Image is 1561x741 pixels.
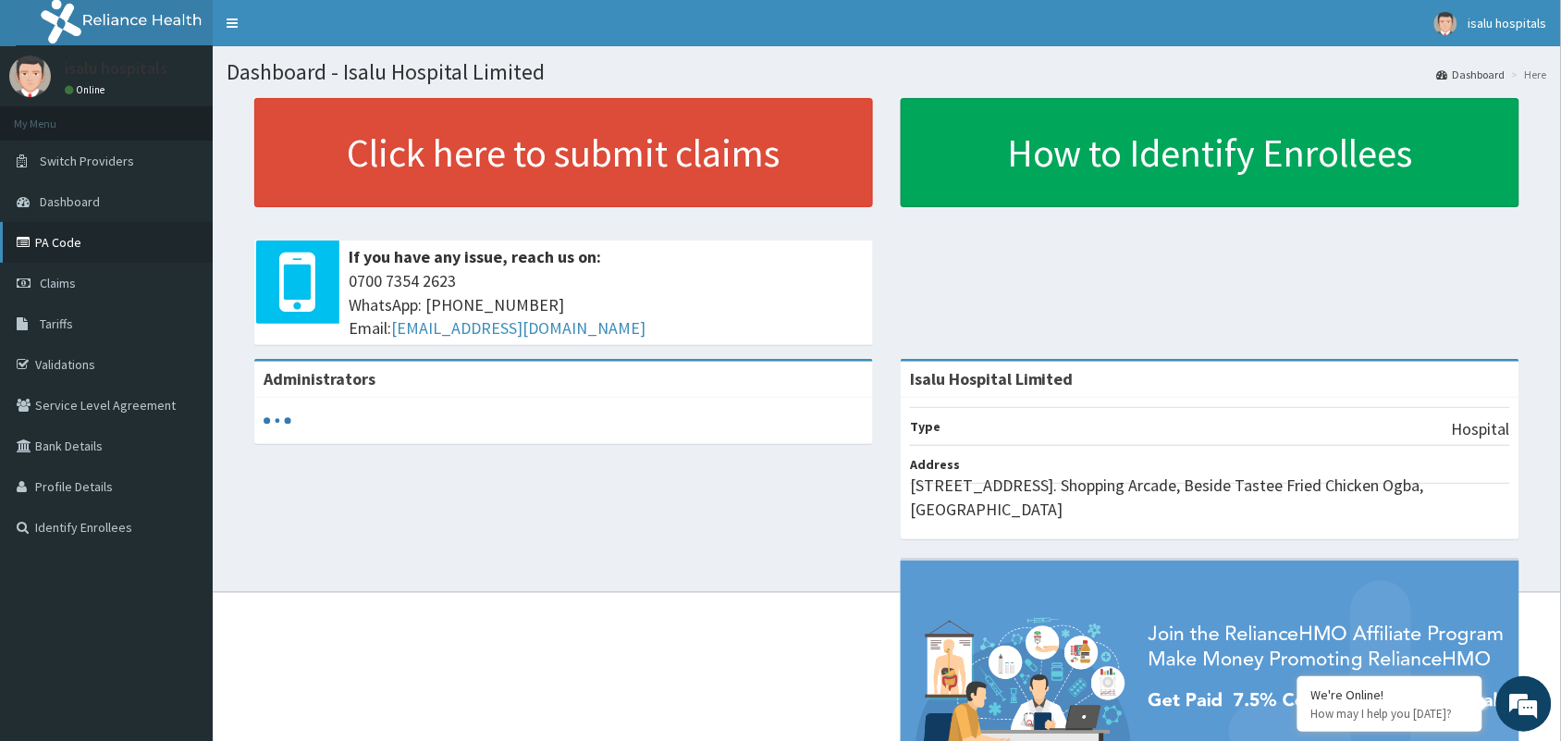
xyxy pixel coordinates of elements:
p: How may I help you today? [1311,706,1469,722]
b: Type [910,418,940,435]
span: isalu hospitals [1469,15,1547,31]
a: [EMAIL_ADDRESS][DOMAIN_NAME] [391,317,645,339]
a: Click here to submit claims [254,98,873,207]
p: [STREET_ADDRESS]. Shopping Arcade, Beside Tastee Fried Chicken Ogba, [GEOGRAPHIC_DATA] [910,474,1510,521]
div: Minimize live chat window [303,9,348,54]
li: Here [1507,67,1547,82]
img: User Image [1434,12,1457,35]
img: User Image [9,56,51,97]
textarea: Type your message and hit 'Enter' [9,505,352,570]
span: Dashboard [40,193,100,210]
div: We're Online! [1311,686,1469,703]
b: Administrators [264,368,375,389]
span: We're online! [107,233,255,420]
p: isalu hospitals [65,60,167,77]
a: How to Identify Enrollees [901,98,1519,207]
span: Switch Providers [40,153,134,169]
a: Online [65,83,109,96]
span: Claims [40,275,76,291]
a: Dashboard [1437,67,1506,82]
span: Tariffs [40,315,73,332]
img: d_794563401_company_1708531726252_794563401 [34,93,75,139]
b: Address [910,456,960,473]
span: 0700 7354 2623 WhatsApp: [PHONE_NUMBER] Email: [349,269,864,340]
b: If you have any issue, reach us on: [349,246,601,267]
p: Hospital [1452,417,1510,441]
svg: audio-loading [264,407,291,435]
div: Chat with us now [96,104,311,128]
h1: Dashboard - Isalu Hospital Limited [227,60,1547,84]
strong: Isalu Hospital Limited [910,368,1074,389]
